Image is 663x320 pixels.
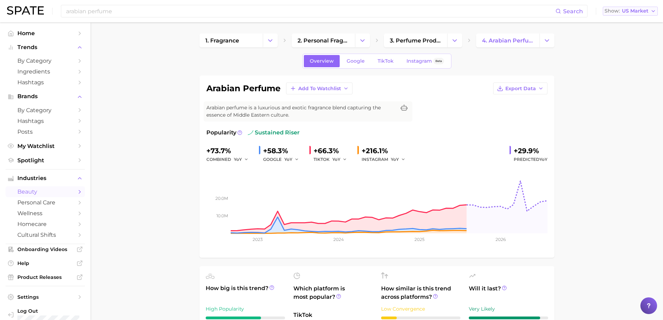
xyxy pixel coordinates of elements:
[505,86,536,92] span: Export Data
[391,156,399,162] span: YoY
[206,104,396,119] span: Arabian perfume is a luxurious and exotic fragrance blend capturing the essence of Middle Eastern...
[284,155,299,164] button: YoY
[6,66,85,77] a: Ingredients
[333,237,344,242] tspan: 2024
[362,145,410,156] div: +216.1%
[7,6,44,15] img: SPATE
[415,237,425,242] tspan: 2025
[6,105,85,116] a: by Category
[6,208,85,219] a: wellness
[435,58,442,64] span: Beta
[205,37,239,44] span: 1. fragrance
[495,237,505,242] tspan: 2026
[206,145,253,156] div: +73.7%
[17,232,73,238] span: cultural shifts
[622,9,648,13] span: US Market
[17,68,73,75] span: Ingredients
[310,58,334,64] span: Overview
[65,5,555,17] input: Search here for a brand, industry, or ingredient
[206,84,281,93] h1: arabian perfume
[17,221,73,227] span: homecare
[341,55,371,67] a: Google
[17,294,73,300] span: Settings
[293,311,373,319] span: TikTok
[199,33,263,47] a: 1. fragrance
[469,284,548,301] span: Will it last?
[6,292,85,302] a: Settings
[476,33,539,47] a: 4. arabian perfume
[17,175,73,181] span: Industries
[6,155,85,166] a: Spotlight
[17,93,73,100] span: Brands
[263,33,278,47] button: Change Category
[263,155,304,164] div: GOOGLE
[605,9,620,13] span: Show
[355,33,370,47] button: Change Category
[17,246,73,252] span: Onboarding Videos
[6,197,85,208] a: personal care
[6,244,85,255] a: Onboarding Videos
[263,145,304,156] div: +58.3%
[378,58,394,64] span: TikTok
[362,155,410,164] div: INSTAGRAM
[6,272,85,282] a: Product Releases
[206,128,236,137] span: Popularity
[17,118,73,124] span: Hashtags
[17,107,73,114] span: by Category
[381,317,460,319] div: 2 / 10
[493,83,547,94] button: Export Data
[284,156,292,162] span: YoY
[286,83,353,94] button: Add to Watchlist
[253,237,263,242] tspan: 2023
[390,37,441,44] span: 3. perfume products
[6,219,85,229] a: homecare
[17,188,73,195] span: beauty
[6,116,85,126] a: Hashtags
[514,145,547,156] div: +29.9%
[381,305,460,313] div: Low Convergence
[17,44,73,50] span: Trends
[391,155,406,164] button: YoY
[6,55,85,66] a: by Category
[6,229,85,240] a: cultural shifts
[292,33,355,47] a: 2. personal fragrance
[298,86,341,92] span: Add to Watchlist
[6,173,85,184] button: Industries
[469,305,548,313] div: Very Likely
[248,128,300,137] span: sustained riser
[206,284,285,301] span: How big is this trend?
[332,155,347,164] button: YoY
[304,55,340,67] a: Overview
[17,79,73,86] span: Hashtags
[447,33,462,47] button: Change Category
[539,33,554,47] button: Change Category
[563,8,583,15] span: Search
[6,258,85,268] a: Help
[469,317,548,319] div: 9 / 10
[384,33,447,47] a: 3. perfume products
[314,145,352,156] div: +66.3%
[248,130,253,135] img: sustained riser
[17,210,73,217] span: wellness
[17,128,73,135] span: Posts
[603,7,658,16] button: ShowUS Market
[17,274,73,280] span: Product Releases
[482,37,534,44] span: 4. arabian perfume
[6,77,85,88] a: Hashtags
[539,157,547,162] span: YoY
[234,156,242,162] span: YoY
[17,260,73,266] span: Help
[514,155,547,164] span: Predicted
[332,156,340,162] span: YoY
[17,30,73,37] span: Home
[298,37,349,44] span: 2. personal fragrance
[372,55,400,67] a: TikTok
[206,155,253,164] div: combined
[234,155,249,164] button: YoY
[17,199,73,206] span: personal care
[407,58,432,64] span: Instagram
[17,57,73,64] span: by Category
[293,284,373,307] span: Which platform is most popular?
[314,155,352,164] div: TIKTOK
[6,126,85,137] a: Posts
